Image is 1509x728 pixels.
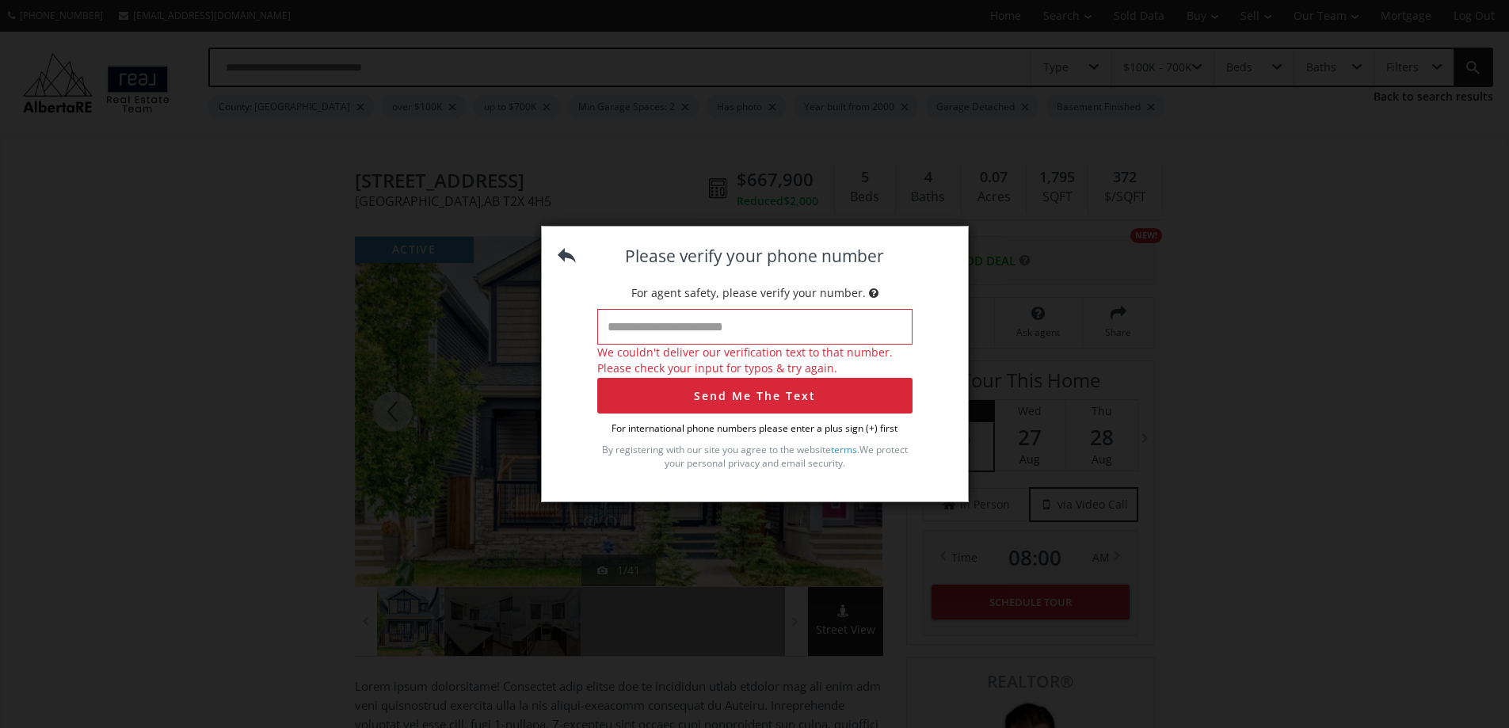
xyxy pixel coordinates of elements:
[597,345,913,376] p: We couldn't deliver our verification text to that number. Please check your input for typos & try...
[558,246,576,265] img: back
[831,443,857,456] a: terms
[597,443,913,470] p: By registering with our site you agree to the website . We protect your personal privacy and emai...
[597,378,913,414] button: Send Me The Text
[597,285,913,301] p: For agent safety, please verify your number.
[597,247,913,265] h4: Please verify your phone number
[597,421,913,435] p: For international phone numbers please enter a plus sign (+) first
